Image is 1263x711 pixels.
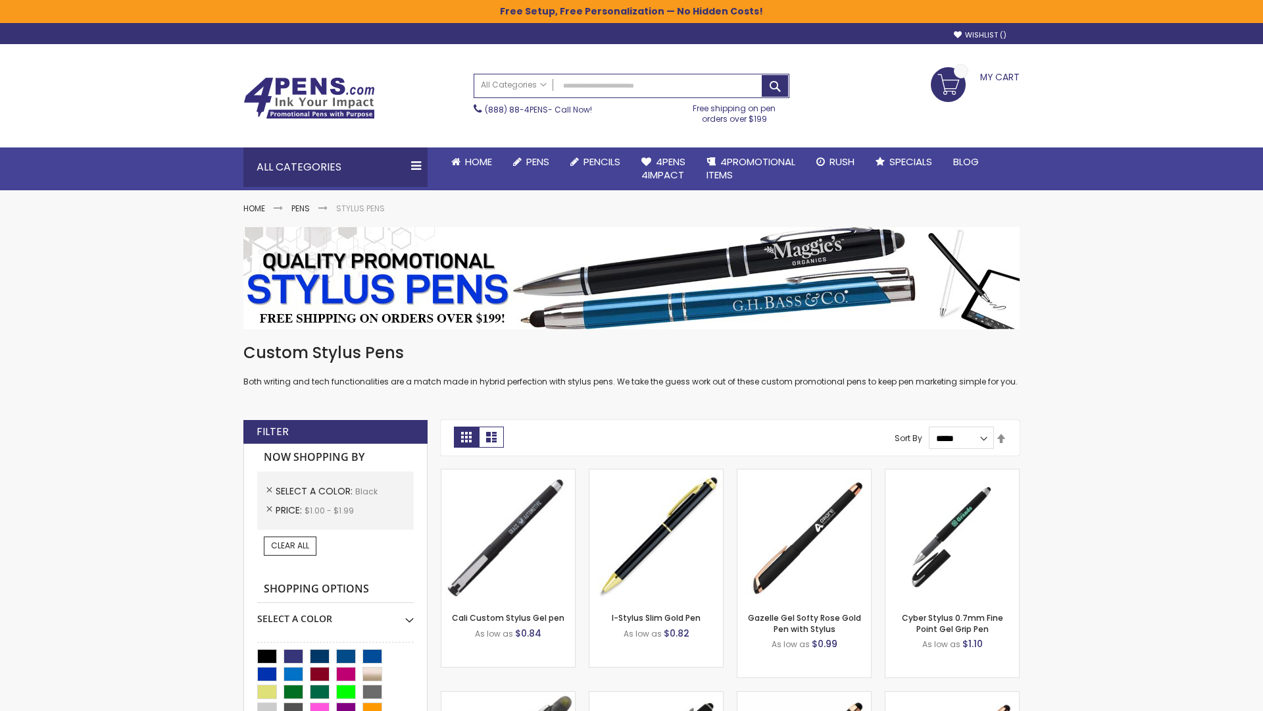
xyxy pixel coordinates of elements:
[589,469,723,603] img: I-Stylus Slim Gold-Black
[772,639,810,650] span: As low as
[441,691,575,702] a: Souvenir® Jalan Highlighter Stylus Pen Combo-Black
[257,575,414,604] strong: Shopping Options
[441,147,503,176] a: Home
[631,147,696,190] a: 4Pens4impact
[560,147,631,176] a: Pencils
[243,342,1020,388] div: Both writing and tech functionalities are a match made in hybrid perfection with stylus pens. We ...
[355,486,378,497] span: Black
[612,612,701,623] a: I-Stylus Slim Gold Pen
[243,342,1020,363] h1: Custom Stylus Pens
[589,469,723,480] a: I-Stylus Slim Gold-Black
[748,612,861,634] a: Gazelle Gel Softy Rose Gold Pen with Stylus
[583,155,620,169] span: Pencils
[243,77,375,119] img: 4Pens Custom Pens and Promotional Products
[889,155,932,169] span: Specials
[885,469,1019,603] img: Cyber Stylus 0.7mm Fine Point Gel Grip Pen-Black
[922,639,960,650] span: As low as
[474,74,553,96] a: All Categories
[954,30,1006,40] a: Wishlist
[641,155,685,182] span: 4Pens 4impact
[485,104,592,115] span: - Call Now!
[806,147,865,176] a: Rush
[696,147,806,190] a: 4PROMOTIONALITEMS
[465,155,492,169] span: Home
[737,691,871,702] a: Islander Softy Rose Gold Gel Pen with Stylus-Black
[257,603,414,625] div: Select A Color
[257,425,289,439] strong: Filter
[865,147,943,176] a: Specials
[830,155,854,169] span: Rush
[305,505,354,516] span: $1.00 - $1.99
[243,203,265,214] a: Home
[257,444,414,471] strong: Now Shopping by
[276,504,305,517] span: Price
[485,104,548,115] a: (888) 88-4PENS
[264,537,316,555] a: Clear All
[962,637,983,650] span: $1.10
[589,691,723,702] a: Custom Soft Touch® Metal Pens with Stylus-Black
[441,469,575,480] a: Cali Custom Stylus Gel pen-Black
[885,691,1019,702] a: Gazelle Gel Softy Rose Gold Pen with Stylus - ColorJet-Black
[624,628,662,639] span: As low as
[943,147,989,176] a: Blog
[291,203,310,214] a: Pens
[271,540,309,551] span: Clear All
[452,612,564,623] a: Cali Custom Stylus Gel pen
[503,147,560,176] a: Pens
[895,433,922,444] label: Sort By
[812,637,837,650] span: $0.99
[243,227,1020,329] img: Stylus Pens
[276,485,355,498] span: Select A Color
[885,469,1019,480] a: Cyber Stylus 0.7mm Fine Point Gel Grip Pen-Black
[902,612,1003,634] a: Cyber Stylus 0.7mm Fine Point Gel Grip Pen
[475,628,513,639] span: As low as
[243,147,428,187] div: All Categories
[737,469,871,480] a: Gazelle Gel Softy Rose Gold Pen with Stylus-Black
[515,627,541,640] span: $0.84
[953,155,979,169] span: Blog
[680,98,790,124] div: Free shipping on pen orders over $199
[706,155,795,182] span: 4PROMOTIONAL ITEMS
[454,427,479,448] strong: Grid
[441,469,575,603] img: Cali Custom Stylus Gel pen-Black
[481,80,547,90] span: All Categories
[664,627,689,640] span: $0.82
[526,155,549,169] span: Pens
[336,203,385,214] strong: Stylus Pens
[737,469,871,603] img: Gazelle Gel Softy Rose Gold Pen with Stylus-Black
